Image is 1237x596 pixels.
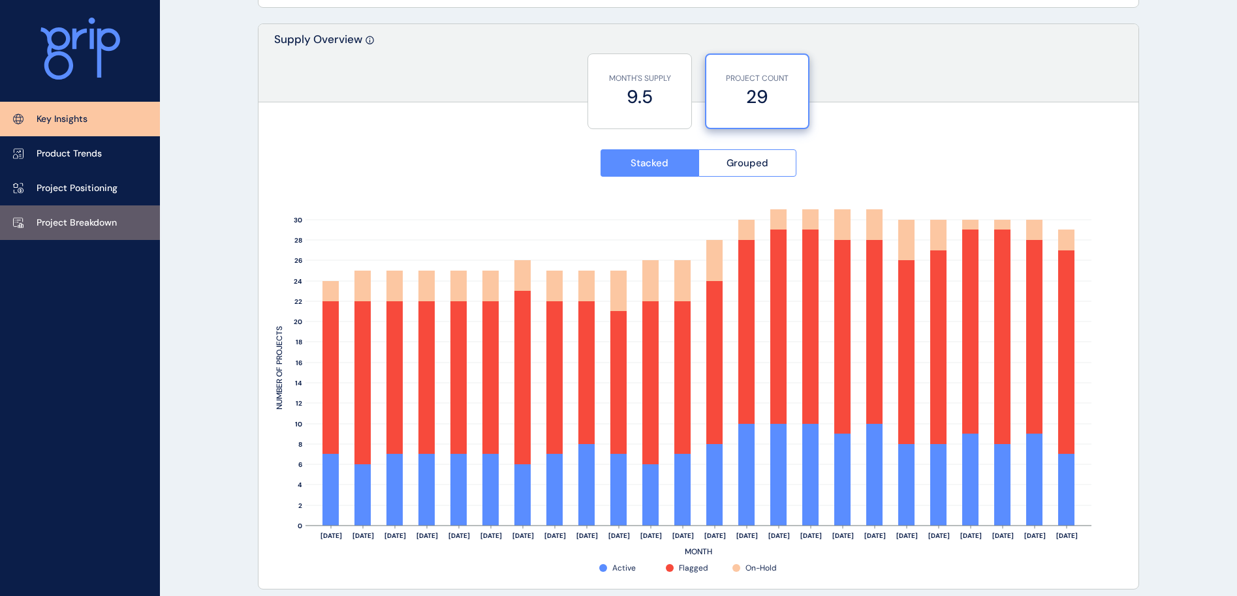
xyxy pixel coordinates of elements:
[298,522,302,530] text: 0
[544,531,566,540] text: [DATE]
[736,531,758,540] text: [DATE]
[448,531,470,540] text: [DATE]
[1056,531,1078,540] text: [DATE]
[832,531,854,540] text: [DATE]
[631,156,668,170] span: Stacked
[416,531,438,540] text: [DATE]
[698,149,797,177] button: Grouped
[713,84,802,110] label: 29
[352,531,374,540] text: [DATE]
[768,531,790,540] text: [DATE]
[992,531,1014,540] text: [DATE]
[294,236,302,245] text: 28
[595,73,685,84] p: MONTH'S SUPPLY
[896,531,918,540] text: [DATE]
[800,531,822,540] text: [DATE]
[928,531,950,540] text: [DATE]
[713,73,802,84] p: PROJECT COUNT
[480,531,502,540] text: [DATE]
[296,338,302,346] text: 18
[704,531,726,540] text: [DATE]
[601,149,698,177] button: Stacked
[864,531,886,540] text: [DATE]
[1024,531,1046,540] text: [DATE]
[685,546,712,557] text: MONTH
[294,256,302,265] text: 26
[274,326,285,410] text: NUMBER OF PROJECTS
[321,531,342,540] text: [DATE]
[37,182,117,195] p: Project Positioning
[384,531,406,540] text: [DATE]
[296,359,302,367] text: 16
[298,440,302,449] text: 8
[595,84,685,110] label: 9.5
[672,531,694,540] text: [DATE]
[294,318,302,326] text: 20
[294,277,302,286] text: 24
[727,156,768,170] span: Grouped
[294,297,302,306] text: 22
[37,147,102,160] p: Product Trends
[295,379,302,387] text: 14
[640,531,662,540] text: [DATE]
[298,501,302,510] text: 2
[295,420,302,428] text: 10
[298,460,302,469] text: 6
[576,531,598,540] text: [DATE]
[37,113,87,126] p: Key Insights
[296,399,302,408] text: 12
[608,531,630,540] text: [DATE]
[294,216,302,224] text: 30
[512,531,534,540] text: [DATE]
[37,216,117,230] p: Project Breakdown
[960,531,982,540] text: [DATE]
[274,32,362,102] p: Supply Overview
[298,481,302,489] text: 4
